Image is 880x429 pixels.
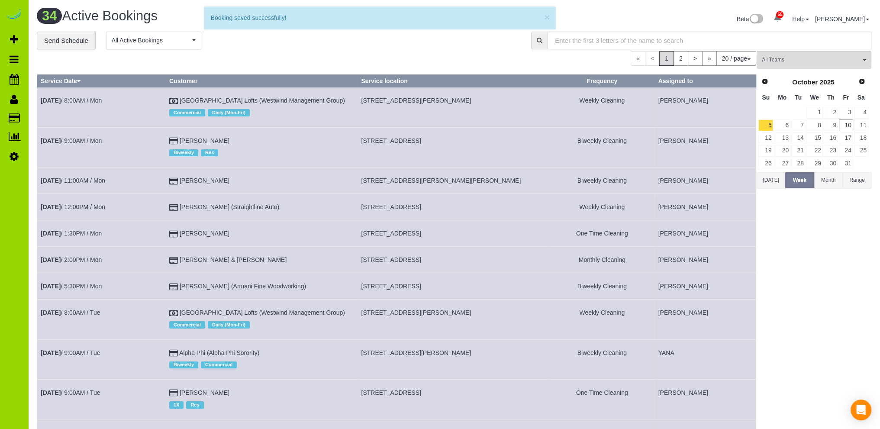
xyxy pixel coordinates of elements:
a: [DATE]/ 11:00AM / Mon [41,177,105,184]
a: 31 [839,158,853,169]
a: 3 [839,107,853,119]
a: 8 [806,119,822,131]
a: 26 [758,158,773,169]
span: [STREET_ADDRESS][PERSON_NAME] [361,309,471,316]
nav: Pagination navigation [631,51,756,66]
td: Schedule date [37,168,166,194]
button: [DATE] [757,172,785,188]
td: Customer [165,339,357,379]
i: Credit Card Payment [169,390,178,396]
a: 29 [806,158,822,169]
span: [STREET_ADDRESS] [361,203,421,210]
th: Service Date [37,75,166,87]
span: [STREET_ADDRESS][PERSON_NAME] [361,349,471,356]
span: [STREET_ADDRESS] [361,230,421,237]
b: [DATE] [41,309,61,316]
a: 23 [824,145,838,157]
a: 28 [791,158,806,169]
a: 12 [758,132,773,144]
td: Service location [358,273,549,300]
a: [PERSON_NAME] [180,137,229,144]
td: Customer [165,380,357,419]
i: Credit Card Payment [169,350,178,356]
i: Credit Card Payment [169,205,178,211]
span: « [631,51,645,66]
td: Frequency [549,247,654,273]
a: [PERSON_NAME] (Straightline Auto) [180,203,279,210]
span: Daily (Mon-Fri) [208,321,250,328]
span: [STREET_ADDRESS] [361,389,421,396]
span: Biweekly [169,361,198,368]
td: Schedule date [37,194,166,220]
span: < [645,51,660,66]
span: [STREET_ADDRESS] [361,256,421,263]
a: 9 [824,119,838,131]
a: 10 [839,119,853,131]
a: [PERSON_NAME] [180,389,229,396]
a: [GEOGRAPHIC_DATA] Lofts (Westwind Management Group) [180,309,345,316]
td: Assigned to [654,194,756,220]
span: October [792,78,818,86]
button: Range [843,172,871,188]
b: [DATE] [41,230,61,237]
i: Credit Card Payment [169,258,178,264]
a: 16 [824,132,838,144]
th: Service location [358,75,549,87]
b: [DATE] [41,137,61,144]
td: Customer [165,127,357,167]
td: Assigned to [654,273,756,300]
span: Prev [761,78,768,85]
a: [PERSON_NAME] (Armani Fine Woodworking) [180,283,306,290]
td: Service location [358,380,549,419]
input: Enter the first 3 letters of the name to search [548,32,871,49]
td: Service location [358,339,549,379]
td: Frequency [549,220,654,247]
a: 30 [824,158,838,169]
span: Tuesday [795,94,802,101]
a: 22 [806,145,822,157]
a: 2 [824,107,838,119]
span: Sunday [762,94,770,101]
th: Frequency [549,75,654,87]
b: [DATE] [41,389,61,396]
td: Frequency [549,194,654,220]
td: Customer [165,247,357,273]
a: 27 [774,158,790,169]
a: 21 [791,145,806,157]
a: 7 [791,119,806,131]
td: Customer [165,273,357,300]
a: 20 [774,145,790,157]
td: Customer [165,194,357,220]
a: 1 [806,107,822,119]
td: Assigned to [654,380,756,419]
span: Commercial [201,361,237,368]
td: Customer [165,168,357,194]
a: 14 [791,132,806,144]
a: 17 [839,132,853,144]
i: Check Payment [169,98,178,104]
img: Automaid Logo [5,9,23,21]
button: Week [785,172,814,188]
span: Thursday [827,94,835,101]
button: All Active Bookings [106,32,201,49]
a: [DATE]/ 12:00PM / Mon [41,203,105,210]
a: Next [856,76,868,88]
td: Schedule date [37,87,166,127]
a: Alpha Phi (Alpha Phi Sorority) [179,349,259,356]
td: Frequency [549,127,654,167]
td: Frequency [549,380,654,419]
b: [DATE] [41,256,61,263]
span: Res [201,149,218,156]
a: [PERSON_NAME] [815,16,869,23]
a: 6 [774,119,790,131]
span: 55 [776,11,783,18]
span: All Active Bookings [112,36,190,45]
span: Monday [778,94,787,101]
span: Commercial [169,109,205,116]
a: Help [792,16,809,23]
td: Service location [358,87,549,127]
td: Frequency [549,339,654,379]
span: Daily (Mon-Fri) [208,109,250,116]
span: Wednesday [810,94,819,101]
